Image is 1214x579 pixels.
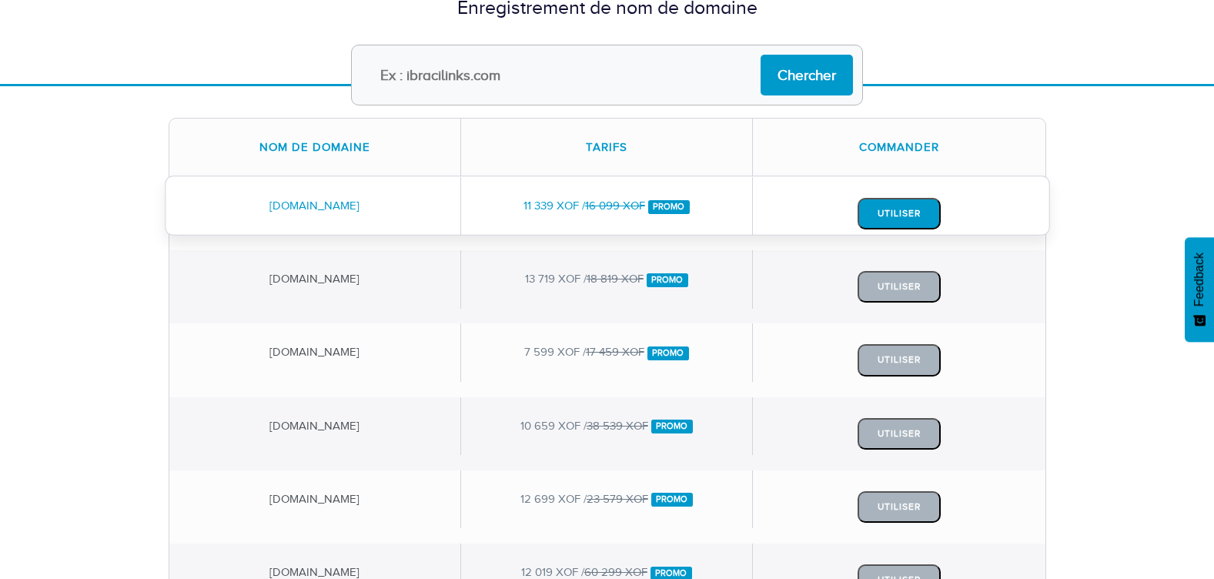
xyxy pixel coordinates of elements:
span: Promo [648,200,691,214]
div: Tarifs [461,119,753,176]
button: Utiliser [858,271,941,303]
div: [DOMAIN_NAME] [169,250,461,308]
del: 17 459 XOF [586,346,644,358]
button: Utiliser [858,198,941,229]
div: 12 699 XOF / [461,470,753,528]
input: Ex : ibracilinks.com [351,45,863,105]
div: Nom de domaine [169,119,461,176]
div: 11 339 XOF / [461,177,753,235]
span: Promo [651,493,694,507]
button: Utiliser [858,344,941,376]
div: 13 719 XOF / [461,250,753,308]
button: Feedback - Afficher l’enquête [1185,237,1214,342]
button: Utiliser [858,491,941,523]
div: Commander [753,119,1045,176]
span: Promo [651,420,694,433]
del: 18 819 XOF [587,273,644,285]
div: [DOMAIN_NAME] [169,397,461,455]
span: Promo [647,273,689,287]
del: 38 539 XOF [587,420,648,432]
del: 16 099 XOF [585,199,645,212]
input: Chercher [761,55,853,95]
del: 23 579 XOF [587,493,648,505]
div: 10 659 XOF / [461,397,753,455]
div: 7 599 XOF / [461,323,753,381]
span: Feedback [1192,253,1206,306]
div: [DOMAIN_NAME] [169,323,461,381]
div: [DOMAIN_NAME] [169,177,461,235]
del: 60 299 XOF [584,566,647,578]
button: Utiliser [858,418,941,450]
div: [DOMAIN_NAME] [169,470,461,528]
span: Promo [647,346,690,360]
